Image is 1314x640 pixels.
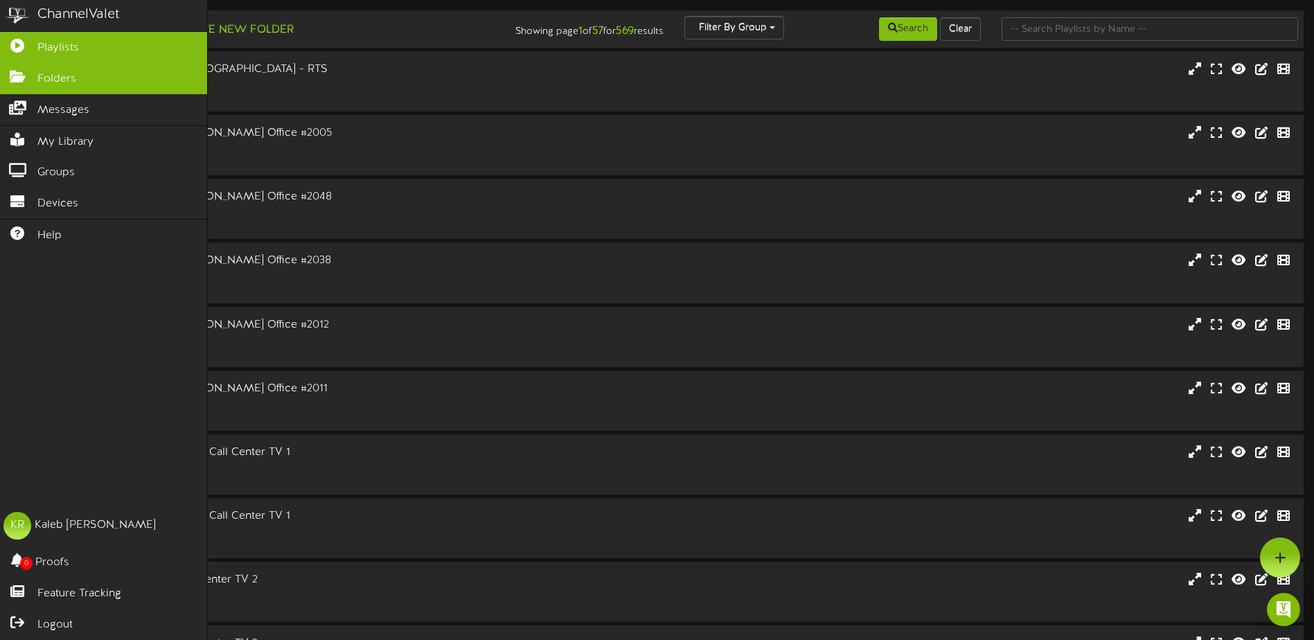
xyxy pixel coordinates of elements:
strong: 569 [616,25,634,37]
button: Clear [940,17,981,41]
div: AFCU - The Market - [GEOGRAPHIC_DATA] - RTS [55,62,559,78]
div: Landscape ( 16:9 ) [55,78,559,89]
span: Groups [37,165,75,181]
div: # 10187 [55,89,559,101]
div: # 9964 [55,600,559,612]
div: AFCU Building #3 | [PERSON_NAME] Office #2012 [55,317,559,333]
div: Landscape ( 16:9 ) [55,461,559,472]
strong: 57 [592,25,603,37]
div: AFCU Building #3 | [PERSON_NAME] Office #2005 [55,125,559,141]
div: KR [3,512,31,540]
span: Feature Tracking [37,586,121,602]
span: 0 [20,557,33,570]
div: Landscape ( 16:9 ) [55,524,559,536]
div: Landscape ( 16:9 ) [55,396,559,408]
div: AFCU Building #3 | [PERSON_NAME] Office #2011 [55,381,559,397]
div: Kaleb [PERSON_NAME] [35,517,156,533]
div: # 9958 [55,153,559,165]
div: Showing page of for results [463,16,674,39]
span: Playlists [37,40,79,56]
span: Devices [37,196,78,212]
strong: 1 [578,25,583,37]
div: # 9959 [55,409,559,420]
button: Search [879,17,937,41]
div: # 9960 [55,344,559,356]
div: # 9963 [55,472,559,484]
span: Folders [37,71,76,87]
div: Landscape ( 16:9 ) [55,141,559,153]
div: [GEOGRAPHIC_DATA] #5 | Call Center TV 1 [55,508,559,524]
div: Open Intercom Messenger [1267,593,1300,626]
input: -- Search Playlists by Name -- [1002,17,1298,41]
div: Landscape ( 16:9 ) [55,332,559,344]
span: Proofs [35,555,69,571]
span: Help [37,228,62,244]
span: Messages [37,103,89,118]
button: Filter By Group [684,16,784,39]
div: ChannelValet [37,5,120,25]
div: # 10335 [55,536,559,548]
button: Create New Folder [160,21,298,39]
div: AFCU Building #3 | [PERSON_NAME] Office #2038 [55,253,559,269]
div: Landscape ( 16:9 ) [55,269,559,281]
span: My Library [37,134,94,150]
div: AFCU Building #5 | Call Center TV 2 [55,572,559,588]
div: # 9961 [55,281,559,292]
div: AFCU Building #3 | [PERSON_NAME] Office #2048 [55,189,559,205]
div: [GEOGRAPHIC_DATA] #5 | Call Center TV 1 [55,445,559,461]
span: Logout [37,617,73,633]
div: # 9962 [55,217,559,229]
div: Landscape ( 16:9 ) [55,205,559,217]
div: Landscape ( 16:9 ) [55,588,559,600]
